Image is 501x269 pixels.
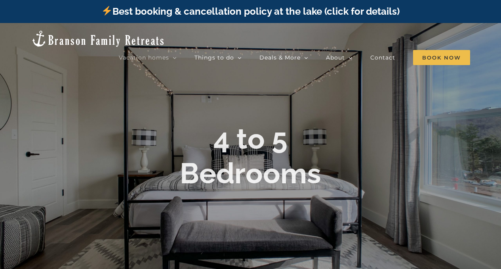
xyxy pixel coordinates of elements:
[194,50,242,65] a: Things to do
[31,30,165,48] img: Branson Family Retreats Logo
[102,6,112,15] img: ⚡️
[370,55,395,60] span: Contact
[194,55,234,60] span: Things to do
[119,50,470,65] nav: Main Menu
[259,55,301,60] span: Deals & More
[370,50,395,65] a: Contact
[259,50,308,65] a: Deals & More
[180,122,321,190] b: 4 to 5 Bedrooms
[413,50,470,65] a: Book Now
[326,50,352,65] a: About
[119,50,177,65] a: Vacation homes
[326,55,345,60] span: About
[119,55,169,60] span: Vacation homes
[101,6,399,17] a: Best booking & cancellation policy at the lake (click for details)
